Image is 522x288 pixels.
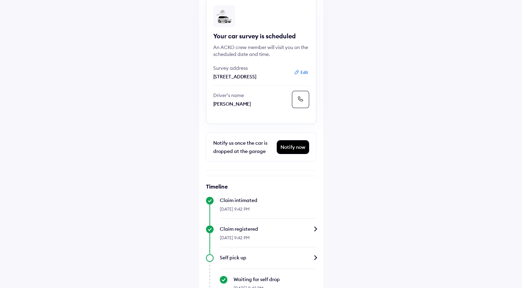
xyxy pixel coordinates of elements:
[213,100,289,107] p: [PERSON_NAME]
[206,183,316,190] h6: Timeline
[213,65,289,71] p: Survey address
[213,73,289,80] p: [STREET_ADDRESS]
[220,254,316,261] div: Self pick up
[277,141,309,154] div: Notify now
[213,32,309,40] div: Your car survey is scheduled
[220,225,316,232] div: Claim registered
[292,69,310,76] button: Edit
[234,276,316,283] div: Waiting for self drop
[213,139,275,155] div: Notify us once the car is dropped at the garage
[213,92,289,99] p: Driver’s name
[220,197,316,204] div: Claim intimated
[213,44,309,58] div: An ACKO crew member will visit you on the scheduled date and time.
[220,204,316,219] div: [DATE] 9:42 PM
[220,232,316,247] div: [DATE] 9:42 PM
